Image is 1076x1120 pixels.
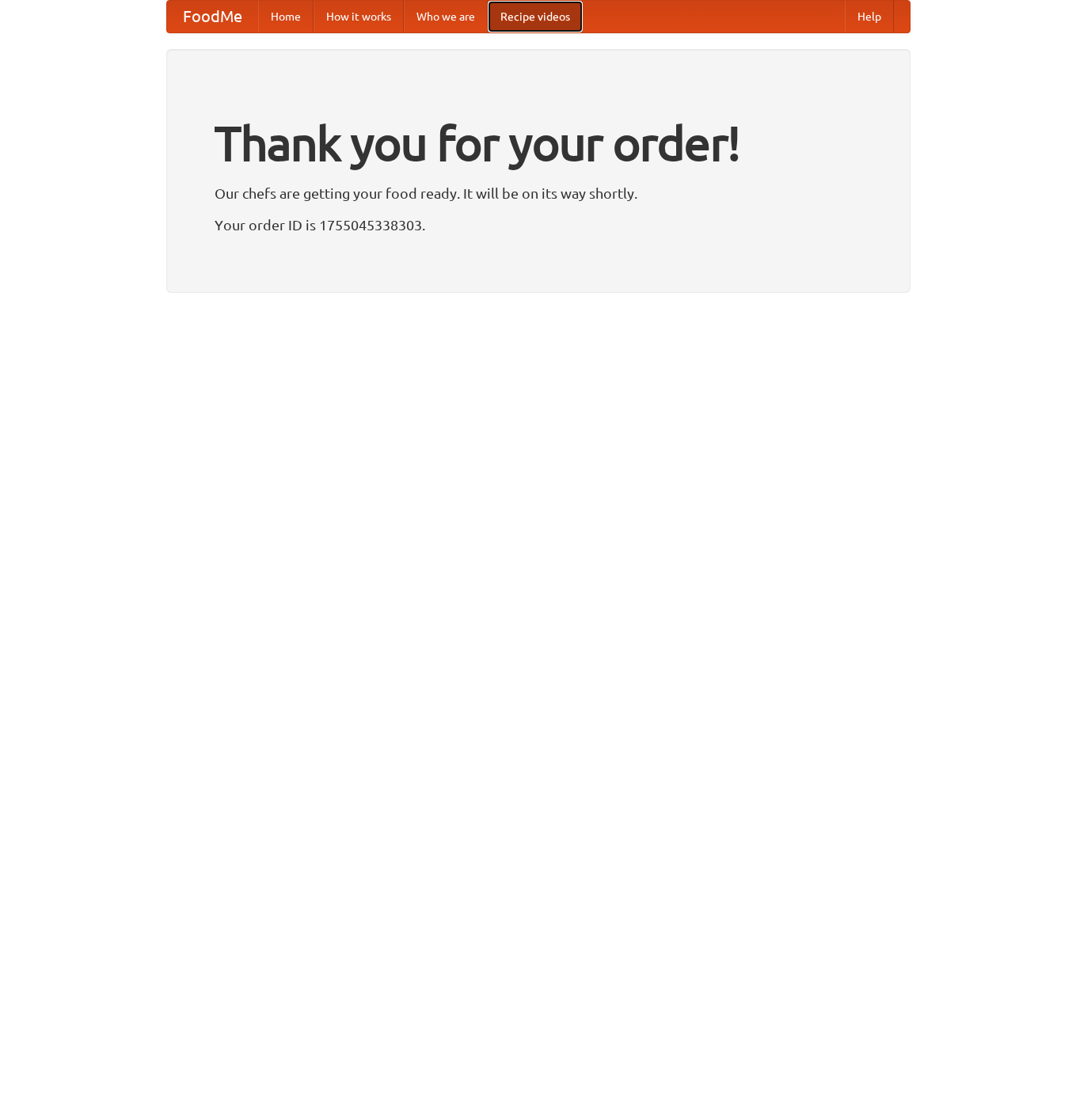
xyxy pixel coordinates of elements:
[215,181,862,205] p: Our chefs are getting your food ready. It will be on its way shortly.
[167,1,258,32] a: FoodMe
[488,1,583,32] a: Recipe videos
[258,1,314,32] a: Home
[215,213,862,237] p: Your order ID is 1755045338303.
[845,1,894,32] a: Help
[404,1,488,32] a: Who we are
[314,1,404,32] a: How it works
[215,105,862,181] h1: Thank you for your order!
